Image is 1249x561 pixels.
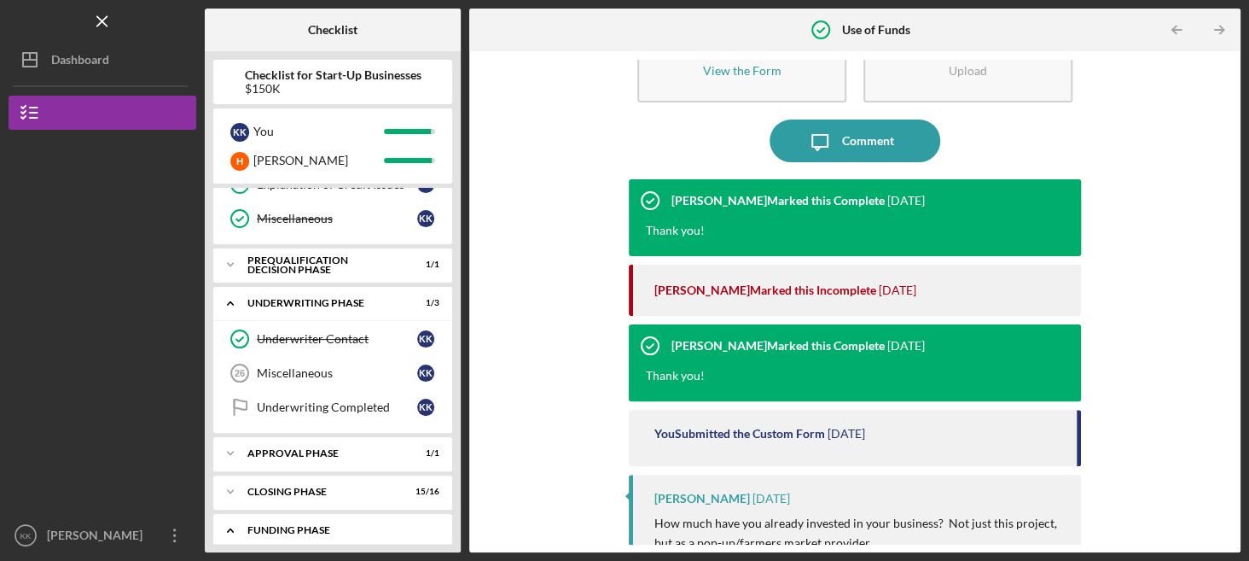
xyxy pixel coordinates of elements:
div: [PERSON_NAME] Marked this Complete [671,339,885,353]
div: [PERSON_NAME] [654,492,750,505]
div: Prequalification Decision Phase [247,255,397,275]
div: H [230,152,249,171]
div: 1 / 3 [409,298,439,308]
time: 2025-02-18 17:10 [887,194,925,207]
div: 1 / 1 [409,260,439,270]
div: 1 / 1 [409,448,439,459]
div: [PERSON_NAME] Marked this Incomplete [654,283,876,297]
div: [PERSON_NAME] [253,146,384,175]
div: View the Form [702,64,781,77]
tspan: 26 [235,368,245,378]
div: Thank you! [646,222,705,239]
div: K K [417,365,434,382]
b: Use of Funds [842,23,910,37]
div: Underwriter Contact [257,332,417,346]
div: Funding Phase [247,525,431,535]
div: $150K [245,82,421,96]
button: Dashboard [9,43,196,77]
a: Underwriter ContactKK [222,322,444,356]
div: K K [417,399,434,416]
div: Miscellaneous [257,212,417,225]
time: 2025-02-05 23:28 [752,492,790,505]
a: 26MiscellaneousKK [222,356,444,390]
div: K K [417,210,434,227]
b: Checklist [308,23,357,37]
time: 2025-02-18 17:09 [879,283,916,297]
div: Underwriting Completed [257,400,417,414]
div: Closing Phase [247,487,397,497]
div: Thank you! [646,367,705,384]
div: K K [230,123,249,142]
div: Upload [949,64,987,77]
div: You Submitted the Custom Form [654,427,825,441]
div: [PERSON_NAME] Marked this Complete [671,194,885,207]
div: Comment [841,120,893,162]
div: 15 / 16 [409,487,439,497]
div: Dashboard [51,43,109,81]
time: 2025-02-11 17:58 [887,339,925,353]
time: 2025-02-06 19:55 [828,427,865,441]
a: Explanation of Credit IssuesKK [222,167,444,202]
button: KK[PERSON_NAME] [9,518,196,552]
div: Miscellaneous [257,366,417,380]
div: Underwriting Phase [247,298,397,308]
div: You [253,117,384,146]
div: K K [417,330,434,348]
div: Approval Phase [247,448,397,459]
a: Underwriting CompletedKK [222,390,444,424]
a: MiscellaneousKK [222,202,444,236]
text: KK [20,531,32,541]
b: Checklist for Start-Up Businesses [245,68,421,82]
p: How much have you already invested in your business? Not just this project, but as a pop-up/farme... [654,514,1064,552]
button: Comment [770,120,940,162]
div: [PERSON_NAME] [43,518,154,557]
